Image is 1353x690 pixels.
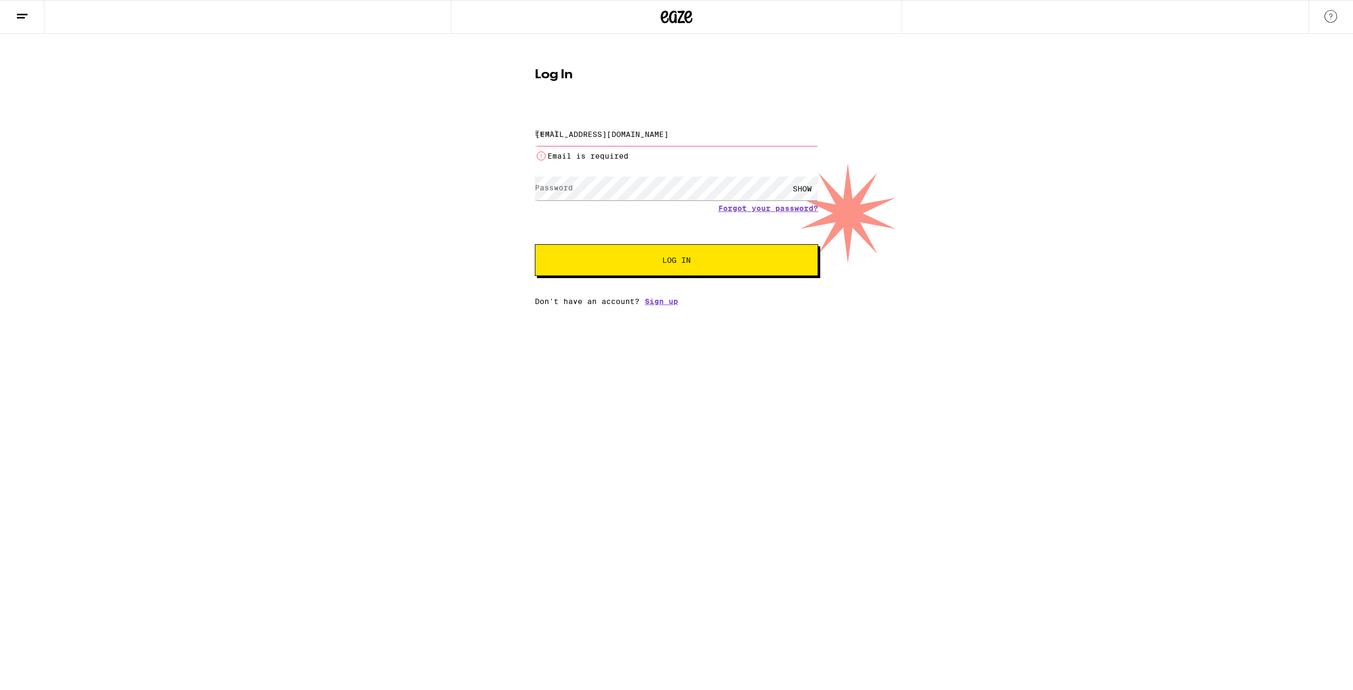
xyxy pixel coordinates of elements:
a: Sign up [645,297,678,306]
a: Forgot your password? [718,204,818,213]
span: Log In [662,256,691,264]
div: SHOW [786,177,818,200]
label: Password [535,183,573,192]
button: Log In [535,244,818,276]
h1: Log In [535,69,818,81]
input: Email [535,122,818,146]
label: Email [535,129,559,137]
div: Don't have an account? [535,297,818,306]
li: Email is required [535,150,818,162]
